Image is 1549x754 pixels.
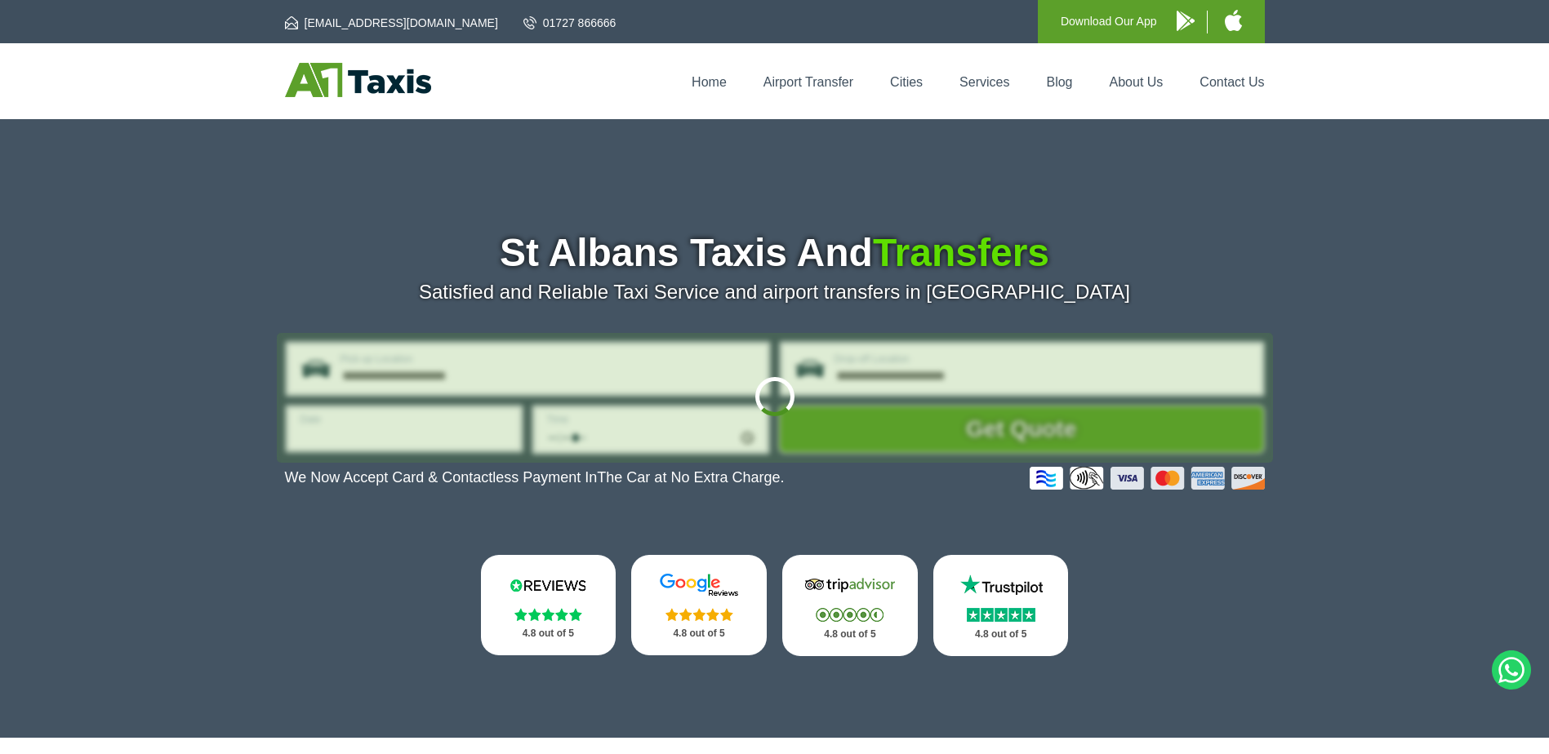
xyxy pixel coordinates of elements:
[650,573,748,597] img: Google
[1046,75,1072,89] a: Blog
[800,624,900,645] p: 4.8 out of 5
[782,555,918,656] a: Tripadvisor Stars 4.8 out of 5
[514,608,582,621] img: Stars
[285,233,1265,273] h1: St Albans Taxis And
[873,231,1049,274] span: Transfers
[285,15,498,31] a: [EMAIL_ADDRESS][DOMAIN_NAME]
[816,608,884,622] img: Stars
[1110,75,1164,89] a: About Us
[1177,11,1195,31] img: A1 Taxis Android App
[692,75,727,89] a: Home
[890,75,923,89] a: Cities
[523,15,616,31] a: 01727 866666
[649,623,749,644] p: 4.8 out of 5
[285,63,431,97] img: A1 Taxis St Albans LTD
[631,555,767,655] a: Google Stars 4.8 out of 5
[1225,10,1242,31] img: A1 Taxis iPhone App
[597,469,784,486] span: The Car at No Extra Charge.
[967,608,1035,622] img: Stars
[499,623,599,644] p: 4.8 out of 5
[959,75,1009,89] a: Services
[951,624,1051,645] p: 4.8 out of 5
[1061,11,1157,32] p: Download Our App
[933,555,1069,656] a: Trustpilot Stars 4.8 out of 5
[285,281,1265,304] p: Satisfied and Reliable Taxi Service and airport transfers in [GEOGRAPHIC_DATA]
[481,555,616,655] a: Reviews.io Stars 4.8 out of 5
[665,608,733,621] img: Stars
[499,573,597,597] img: Reviews.io
[285,469,785,486] p: We Now Accept Card & Contactless Payment In
[1200,75,1264,89] a: Contact Us
[763,75,853,89] a: Airport Transfer
[1030,467,1265,490] img: Credit And Debit Cards
[801,573,899,597] img: Tripadvisor
[952,573,1050,597] img: Trustpilot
